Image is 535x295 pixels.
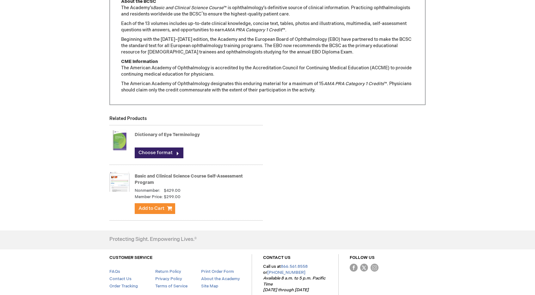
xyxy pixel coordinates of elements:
[201,11,203,15] sup: ®
[109,284,138,289] a: Order Tracking
[135,203,175,214] button: Add to Cart
[201,269,234,274] a: Print Order Form
[109,169,130,194] img: Basic and Clinical Science Course Self-Assessment Program
[164,194,181,200] span: $299.00
[135,194,163,200] strong: Member Price:
[201,276,240,281] a: About the Academy
[138,205,164,211] span: Add to Cart
[135,147,183,158] a: Choose format
[135,132,200,137] a: Dictionary of Eye Terminology
[263,264,327,293] p: Call us at or
[109,237,197,242] h4: Protecting Sight. Empowering Lives.®
[121,59,414,78] p: The American Academy of Ophthalmology is accredited by the Accreditation Council for Continuing M...
[360,264,368,272] img: Twitter
[153,5,224,10] em: Basic and Clinical Science Course
[263,276,325,292] em: Available 8 a.m. to 5 p.m. Pacific Time [DATE] through [DATE]
[135,173,243,185] a: Basic and Clinical Science Course Self-Assessment Program
[164,188,181,193] span: $429.00
[109,255,152,260] a: CUSTOMER SERVICE
[281,264,308,269] a: 866.561.8558
[135,188,160,194] strong: Nonmember:
[155,276,182,281] a: Privacy Policy
[109,276,132,281] a: Contact Us
[155,269,181,274] a: Return Policy
[350,255,375,260] a: FOLLOW US
[121,36,414,55] p: Beginning with the [DATE]–[DATE] edition, the Academy and the European Board of Ophthalmology (EB...
[224,27,282,33] em: AMA PRA Category 1 Credit
[263,255,291,260] a: CONTACT US
[201,284,218,289] a: Site Map
[121,81,414,93] p: The American Academy of Ophthalmology designates this enduring material for a maximum of 15 ™. Ph...
[121,21,414,33] p: Each of the 13 volumes includes up-to-date clinical knowledge, concise text, tables, photos and i...
[267,270,305,275] a: [PHONE_NUMBER]
[155,284,188,289] a: Terms of Service
[350,264,358,272] img: Facebook
[121,59,158,64] strong: CME Information
[324,81,384,86] em: AMA PRA Category 1 Credits
[371,264,378,272] img: instagram
[109,116,147,121] strong: Related Products
[109,128,130,153] img: Dictionary of Eye Terminology
[109,269,120,274] a: FAQs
